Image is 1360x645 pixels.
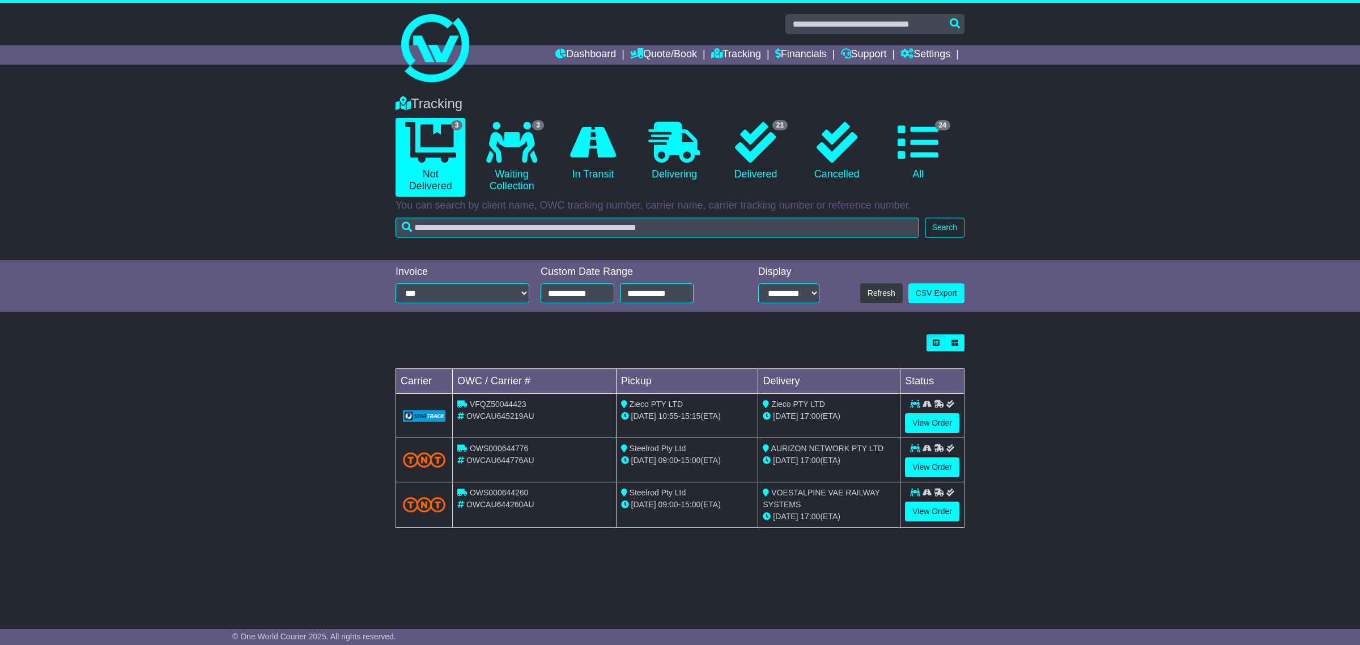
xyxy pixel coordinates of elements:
span: 17:00 [800,456,820,465]
a: Tracking [711,45,761,65]
span: [DATE] [631,456,656,465]
td: OWC / Carrier # [453,369,617,394]
td: Pickup [616,369,758,394]
span: [DATE] [631,411,656,421]
span: 15:15 [681,411,700,421]
span: [DATE] [631,500,656,509]
span: 24 [935,120,950,130]
a: Financials [775,45,827,65]
span: AURIZON NETWORK PTY LTD [771,444,884,453]
span: © One World Courier 2025. All rights reserved. [232,632,396,641]
div: - (ETA) [621,410,754,422]
td: Delivery [758,369,900,394]
span: VFQZ50044423 [470,400,526,409]
span: OWS000644776 [470,444,529,453]
span: 09:00 [658,456,678,465]
span: OWCAU645219AU [466,411,534,421]
td: Carrier [396,369,453,394]
span: 21 [772,120,788,130]
span: [DATE] [773,411,798,421]
div: Invoice [396,266,529,278]
div: (ETA) [763,455,895,466]
span: 3 [532,120,544,130]
img: TNT_Domestic.png [403,497,445,512]
div: - (ETA) [621,499,754,511]
a: 3 Waiting Collection [477,118,546,197]
td: Status [900,369,964,394]
span: Steelrod Pty Ltd [630,444,686,453]
a: View Order [905,457,959,477]
div: Tracking [390,96,970,112]
a: 24 All [883,118,953,185]
span: VOESTALPINE VAE RAILWAY SYSTEMS [763,488,879,509]
a: Support [841,45,887,65]
span: 10:55 [658,411,678,421]
span: 09:00 [658,500,678,509]
a: CSV Export [908,283,964,303]
span: 3 [451,120,463,130]
span: Zieco PTY LTD [630,400,683,409]
img: TNT_Domestic.png [403,452,445,468]
span: OWS000644260 [470,488,529,497]
div: - (ETA) [621,455,754,466]
a: Cancelled [802,118,872,185]
a: Delivering [639,118,709,185]
a: In Transit [558,118,628,185]
a: 3 Not Delivered [396,118,465,197]
span: 15:00 [681,456,700,465]
a: View Order [905,413,959,433]
div: Display [758,266,819,278]
span: Steelrod Pty Ltd [630,488,686,497]
a: Quote/Book [630,45,697,65]
div: (ETA) [763,511,895,523]
button: Search [925,218,964,237]
a: 21 Delivered [721,118,790,185]
span: OWCAU644776AU [466,456,534,465]
div: (ETA) [763,410,895,422]
p: You can search by client name, OWC tracking number, carrier name, carrier tracking number or refe... [396,200,964,212]
span: 17:00 [800,411,820,421]
span: Zieco PTY LTD [771,400,824,409]
span: OWCAU644260AU [466,500,534,509]
span: [DATE] [773,456,798,465]
span: 15:00 [681,500,700,509]
img: GetCarrierServiceLogo [403,410,445,422]
span: 17:00 [800,512,820,521]
a: View Order [905,502,959,521]
a: Dashboard [555,45,616,65]
a: Settings [900,45,950,65]
button: Refresh [860,283,903,303]
div: Custom Date Range [541,266,722,278]
span: [DATE] [773,512,798,521]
